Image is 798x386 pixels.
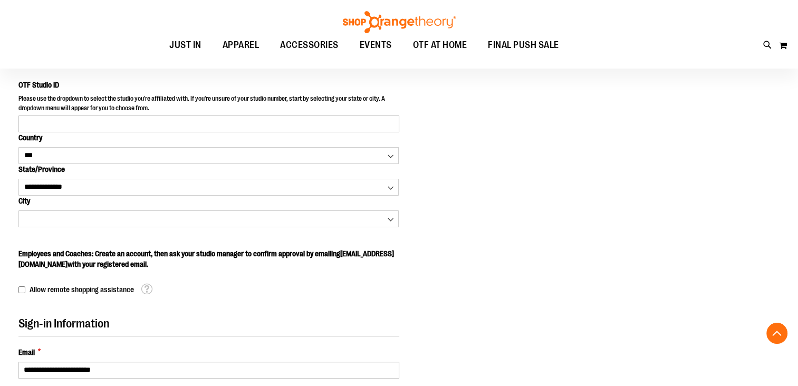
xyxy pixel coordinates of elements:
span: Country [18,133,42,142]
span: OTF AT HOME [413,33,467,57]
span: JUST IN [169,33,201,57]
span: FINAL PUSH SALE [488,33,559,57]
span: Employees and Coaches: Create an account, then ask your studio manager to confirm approval by ema... [18,249,394,268]
span: City [18,197,30,205]
span: OTF Studio ID [18,81,59,89]
span: Allow remote shopping assistance [30,285,134,294]
a: ACCESSORIES [270,33,349,57]
span: State/Province [18,165,65,173]
span: APPAREL [223,33,259,57]
span: Email [18,347,35,358]
a: FINAL PUSH SALE [477,33,570,57]
p: Please use the dropdown to select the studio you're affiliated with. If you're unsure of your stu... [18,94,399,115]
span: ACCESSORIES [280,33,339,57]
a: APPAREL [212,33,270,57]
img: Shop Orangetheory [341,11,457,33]
a: OTF AT HOME [402,33,478,57]
span: Sign-in Information [18,317,109,330]
a: EVENTS [349,33,402,57]
a: JUST IN [159,33,212,57]
button: Back To Top [766,323,787,344]
span: EVENTS [360,33,392,57]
